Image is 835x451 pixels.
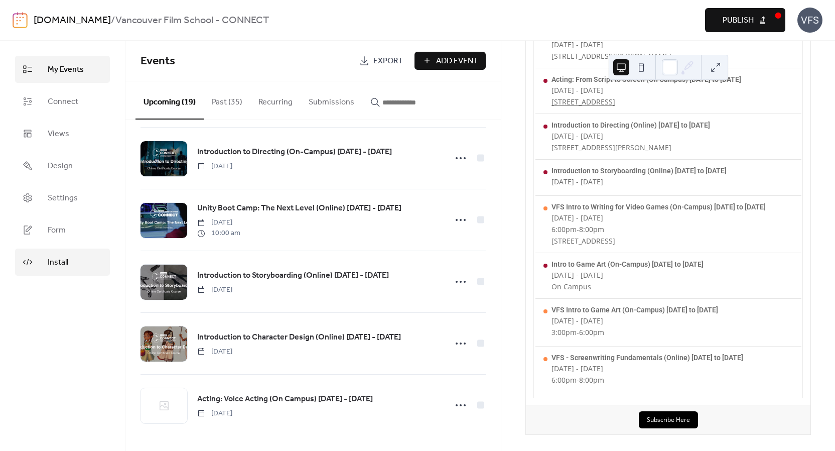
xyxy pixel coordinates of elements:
span: [DATE] [197,285,232,295]
span: 8:00pm [579,375,604,385]
a: Export [352,52,410,70]
a: Connect [15,88,110,115]
span: 8:00pm [579,224,604,234]
div: Introduction to Storyboarding (Online) [DATE] to [DATE] [551,167,727,175]
a: Form [15,216,110,244]
a: Install [15,249,110,276]
div: VFS [797,8,822,33]
div: VFS Intro to Game Art (On-Campus) [DATE] to [DATE] [551,306,718,314]
span: 3:00pm [551,327,577,337]
button: Recurring [250,81,301,119]
a: Introduction to Directing (On-Campus) [DATE] - [DATE] [197,146,392,159]
button: Subscribe Here [639,411,698,428]
span: 6:00pm [551,375,577,385]
div: [DATE] - [DATE] [551,213,766,222]
div: [DATE] - [DATE] [551,40,730,49]
span: Introduction to Storyboarding (Online) [DATE] - [DATE] [197,270,389,282]
div: [STREET_ADDRESS][PERSON_NAME] [551,51,730,61]
img: logo [13,12,28,28]
span: 6:00pm [579,327,604,337]
div: Introduction to Directing (Online) [DATE] to [DATE] [551,121,710,129]
div: [DATE] - [DATE] [551,131,710,141]
div: [STREET_ADDRESS] [551,236,766,246]
span: Connect [48,96,78,108]
span: - [577,327,579,337]
span: 6:00pm [551,224,577,234]
span: Introduction to Character Design (Online) [DATE] - [DATE] [197,331,401,344]
span: Events [141,50,175,72]
a: [STREET_ADDRESS] [551,97,741,106]
span: Publish [723,15,754,27]
span: Form [48,224,66,237]
a: Acting: Voice Acting (On Campus) [DATE] - [DATE] [197,393,373,406]
span: [DATE] [197,347,232,357]
span: Design [48,160,73,172]
div: Acting: From Script to Screen (On Campus) [DATE] to [DATE] [551,75,741,83]
div: VFS - Screenwriting Fundamentals (Online) [DATE] to [DATE] [551,354,743,362]
span: - [577,375,579,385]
span: Introduction to Directing (On-Campus) [DATE] - [DATE] [197,146,392,158]
span: Add Event [436,55,478,67]
span: - [577,224,579,234]
div: Intro to Game Art (On-Campus) [DATE] to [DATE] [551,260,704,268]
div: [DATE] - [DATE] [551,270,704,280]
span: Acting: Voice Acting (On Campus) [DATE] - [DATE] [197,393,373,405]
span: Export [373,55,403,67]
div: VFS Intro to Writing for Video Games (On-Campus) [DATE] to [DATE] [551,203,766,211]
span: [DATE] [197,161,232,172]
b: Vancouver Film School - CONNECT [115,11,269,30]
a: Unity Boot Camp: The Next Level (Online) [DATE] - [DATE] [197,202,401,215]
span: My Events [48,64,84,76]
button: Submissions [301,81,362,119]
button: Publish [705,8,785,32]
span: [DATE] [197,217,240,228]
a: Views [15,120,110,147]
button: Past (35) [204,81,250,119]
button: Add Event [414,52,486,70]
a: Introduction to Character Design (Online) [DATE] - [DATE] [197,331,401,344]
a: Introduction to Storyboarding (Online) [DATE] - [DATE] [197,269,389,282]
a: Settings [15,184,110,211]
a: Design [15,152,110,179]
span: [DATE] [197,408,232,419]
div: [DATE] - [DATE] [551,177,727,186]
a: My Events [15,56,110,83]
span: 10:00 am [197,228,240,239]
div: [DATE] - [DATE] [551,364,743,373]
span: Unity Boot Camp: The Next Level (Online) [DATE] - [DATE] [197,202,401,214]
div: [DATE] - [DATE] [551,85,741,95]
span: Settings [48,192,78,204]
div: [DATE] - [DATE] [551,316,718,325]
b: / [111,11,115,30]
span: Views [48,128,69,140]
div: [STREET_ADDRESS][PERSON_NAME] [551,143,710,152]
a: [DOMAIN_NAME] [34,11,111,30]
span: Install [48,257,68,269]
div: On Campus [551,282,704,291]
button: Upcoming (19) [135,81,204,120]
